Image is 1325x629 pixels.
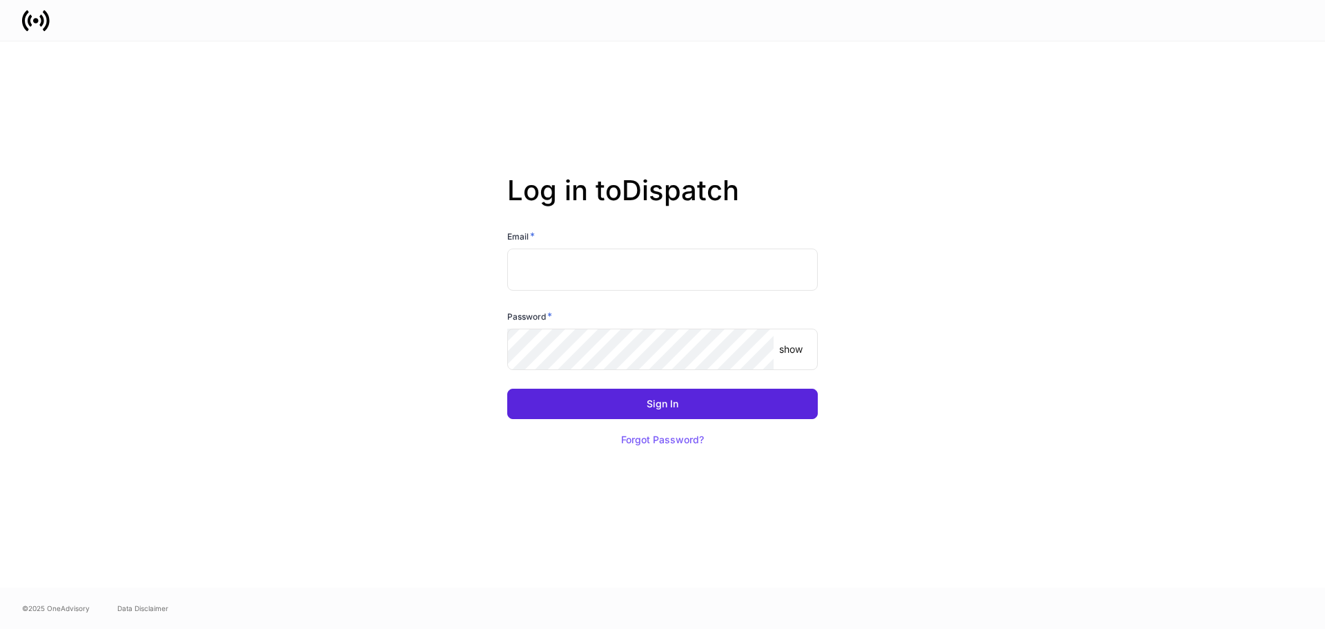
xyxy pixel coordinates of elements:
[604,425,721,455] button: Forgot Password?
[507,309,552,323] h6: Password
[507,229,535,243] h6: Email
[22,603,90,614] span: © 2025 OneAdvisory
[779,342,803,356] p: show
[507,174,818,229] h2: Log in to Dispatch
[117,603,168,614] a: Data Disclaimer
[507,389,818,419] button: Sign In
[647,399,678,409] div: Sign In
[621,435,704,445] div: Forgot Password?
